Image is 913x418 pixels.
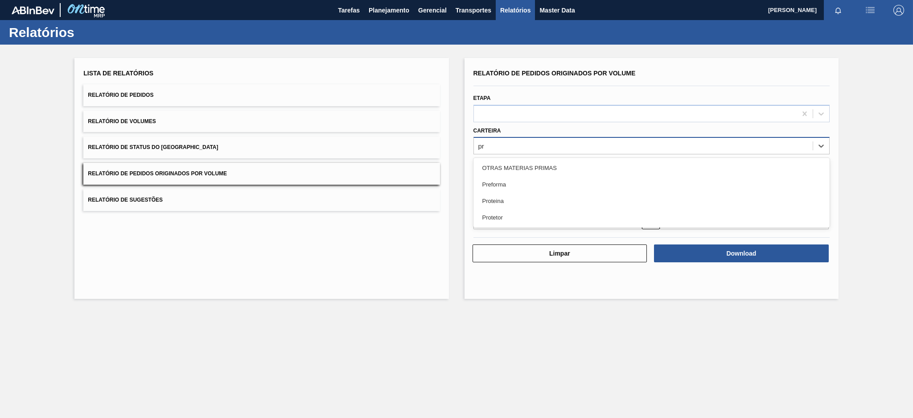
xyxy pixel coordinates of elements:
button: Relatório de Volumes [83,111,440,132]
label: Etapa [473,95,491,101]
button: Notificações [824,4,852,17]
button: Relatório de Pedidos [83,84,440,106]
div: Proteina [473,193,830,209]
button: Relatório de Status do [GEOGRAPHIC_DATA] [83,137,440,158]
span: Relatório de Status do [GEOGRAPHIC_DATA] [88,144,218,150]
span: Relatório de Pedidos [88,92,153,98]
h1: Relatórios [9,27,167,37]
span: Relatório de Sugestões [88,197,163,203]
span: Relatórios [500,5,531,16]
button: Relatório de Pedidos Originados por Volume [83,163,440,185]
div: OTRAS MATERIAS PRIMAS [473,160,830,176]
span: Relatório de Pedidos Originados por Volume [88,170,227,177]
button: Relatório de Sugestões [83,189,440,211]
span: Gerencial [418,5,447,16]
label: Carteira [473,128,501,134]
button: Download [654,244,829,262]
span: Relatório de Pedidos Originados por Volume [473,70,636,77]
div: Preforma [473,176,830,193]
img: Logout [893,5,904,16]
span: Tarefas [338,5,360,16]
span: Transportes [456,5,491,16]
img: userActions [865,5,876,16]
div: Protetor [473,209,830,226]
span: Master Data [539,5,575,16]
img: TNhmsLtSVTkK8tSr43FrP2fwEKptu5GPRR3wAAAABJRU5ErkJggg== [12,6,54,14]
span: Planejamento [369,5,409,16]
span: Lista de Relatórios [83,70,153,77]
button: Limpar [473,244,647,262]
span: Relatório de Volumes [88,118,156,124]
